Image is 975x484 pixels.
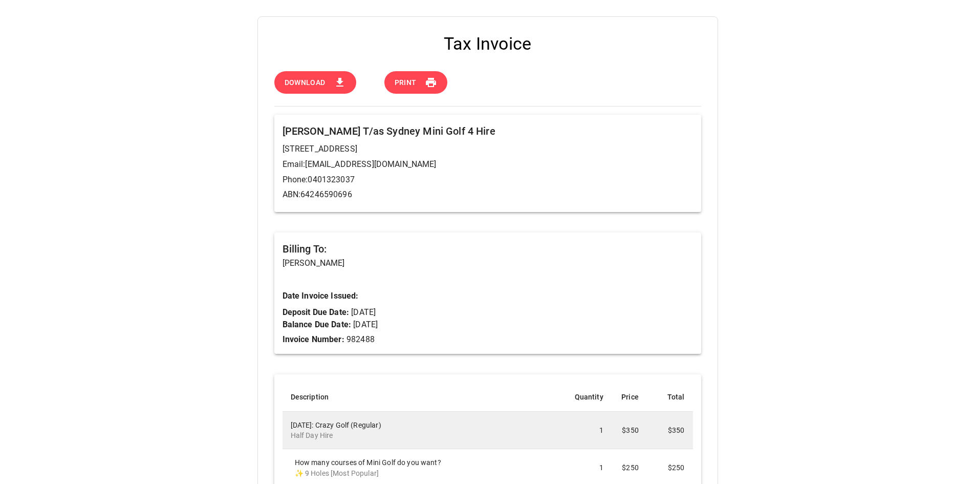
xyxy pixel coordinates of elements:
[283,291,359,301] b: Date Invoice Issued:
[283,320,352,329] b: Balance Due Date:
[647,383,693,412] th: Total
[283,158,693,171] p: Email: [EMAIL_ADDRESS][DOMAIN_NAME]
[612,412,647,449] td: $350
[612,383,647,412] th: Price
[295,468,556,478] p: ✨ 9 Holes [Most Popular]
[283,188,693,201] p: ABN: 64246590696
[395,76,417,89] span: Print
[283,143,693,155] p: [STREET_ADDRESS]
[283,333,693,346] p: 982488
[274,71,356,94] button: Download
[283,123,693,139] h6: [PERSON_NAME] T/as Sydney Mini Golf 4 Hire
[384,71,447,94] button: Print
[283,257,693,269] p: [PERSON_NAME]
[283,334,344,344] b: Invoice Number:
[295,457,556,478] div: How many courses of Mini Golf do you want?
[283,174,693,186] p: Phone: 0401323037
[647,412,693,449] td: $350
[274,33,701,55] h4: Tax Invoice
[283,306,376,319] p: [DATE]
[285,76,326,89] span: Download
[283,241,693,257] h6: Billing To:
[283,319,378,331] p: [DATE]
[283,383,564,412] th: Description
[283,307,350,317] b: Deposit Due Date:
[564,383,612,412] th: Quantity
[291,430,556,440] p: Half Day Hire
[564,412,612,449] td: 1
[291,420,556,440] div: [DATE]: Crazy Golf (Regular)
